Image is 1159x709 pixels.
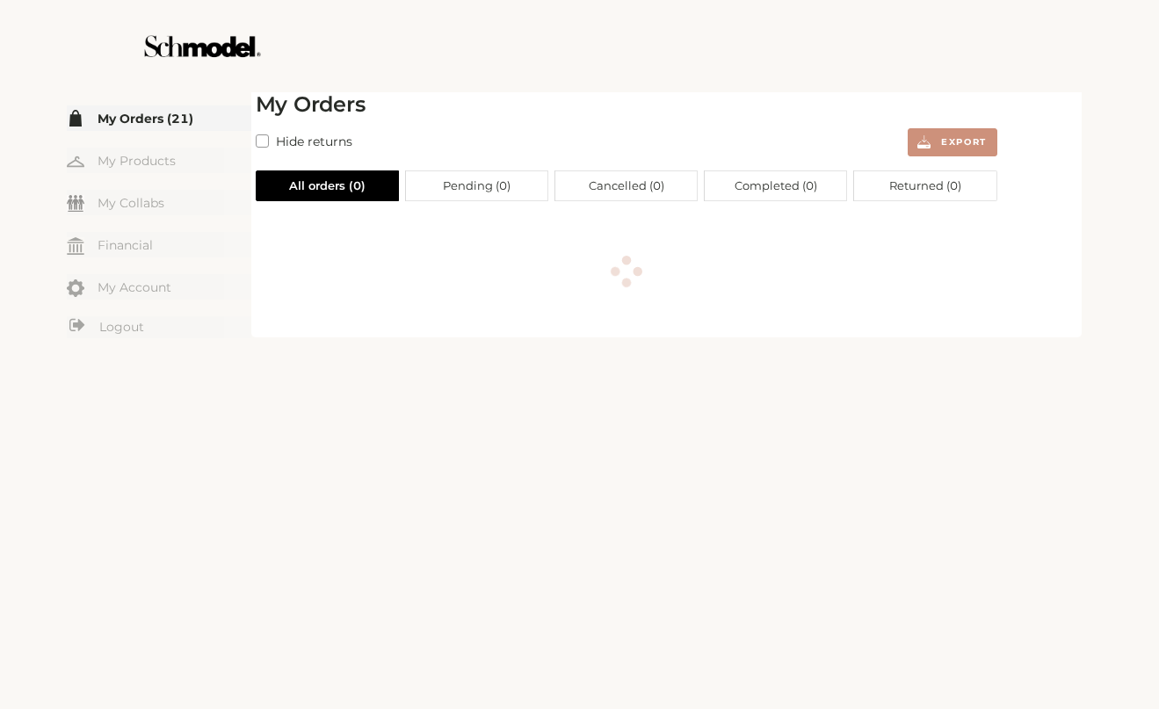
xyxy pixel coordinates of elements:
a: My Products [67,148,251,173]
img: my-account.svg [67,279,84,297]
a: Financial [67,232,251,257]
span: Completed ( 0 ) [735,171,817,200]
span: Hide returns [269,134,359,149]
button: Export [909,129,996,156]
img: my-hanger.svg [67,153,84,170]
span: Cancelled ( 0 ) [589,171,664,200]
a: My Orders (21) [67,105,251,131]
a: My Account [67,274,251,300]
span: Returned ( 0 ) [889,171,961,200]
img: export.svg [917,135,931,148]
img: my-order.svg [67,110,84,127]
h2: My Orders [256,92,997,118]
a: Logout [67,316,251,338]
span: Pending ( 0 ) [443,171,511,200]
span: Export [941,137,986,148]
img: my-financial.svg [67,237,84,255]
span: All orders ( 0 ) [289,171,366,200]
a: My Collabs [67,190,251,215]
img: my-friends.svg [67,195,84,212]
div: Menu [67,105,251,341]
